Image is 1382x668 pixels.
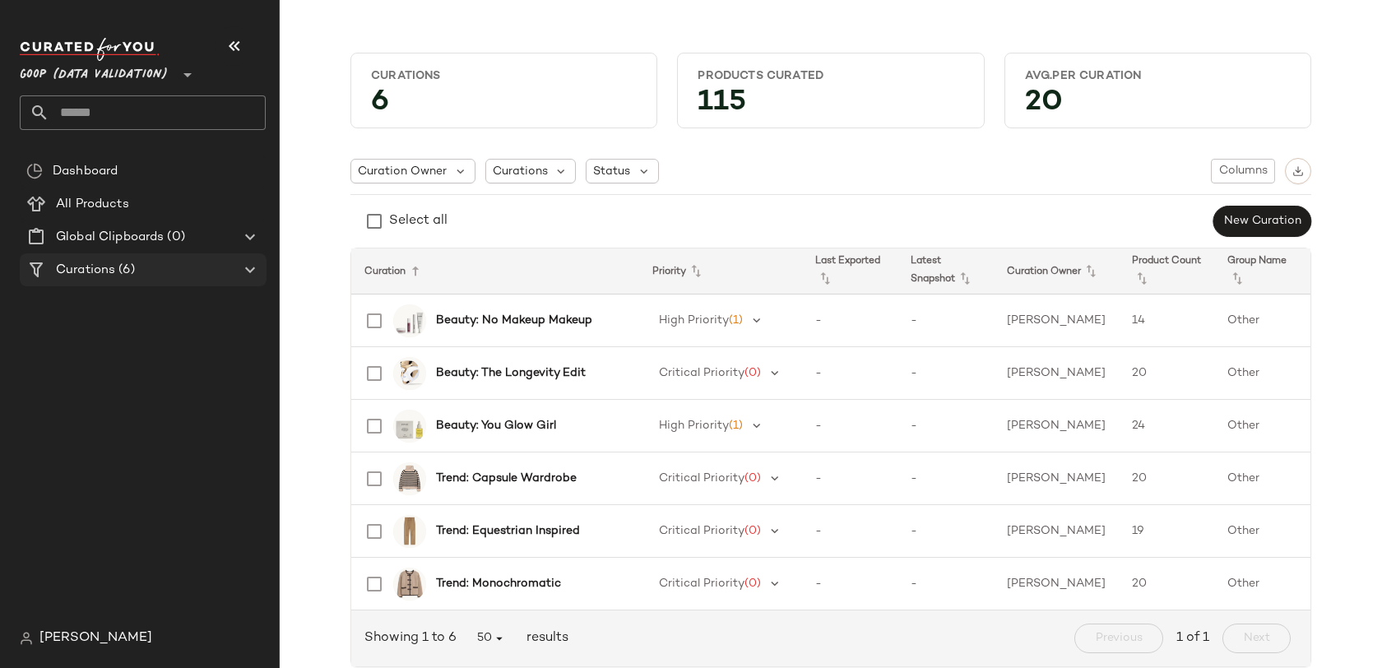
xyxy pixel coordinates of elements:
span: [PERSON_NAME] [39,629,152,648]
button: Columns [1211,159,1275,183]
img: goopbeauty_glowallweek_4wk_Bundle_ef6b9eb2-4b8b-48c2-815d-56c758893cd3_1.jpg [393,410,426,443]
td: - [897,452,994,505]
td: - [802,347,898,400]
td: - [802,558,898,610]
td: - [802,452,898,505]
td: 24 [1119,400,1215,452]
span: Goop (Data Validation) [20,56,168,86]
span: Curations [493,163,548,180]
span: Columns [1218,165,1268,178]
td: Other [1214,347,1310,400]
span: Critical Priority [659,472,744,485]
td: - [802,295,898,347]
b: Trend: Equestrian Inspired [436,522,580,540]
td: [PERSON_NAME] [994,505,1119,558]
span: Showing 1 to 6 [364,629,463,648]
span: All Products [56,195,129,214]
div: Products Curated [698,68,963,84]
div: 20 [1012,90,1304,121]
b: Trend: Monochromatic [436,575,561,592]
span: High Priority [659,314,729,327]
td: Other [1214,505,1310,558]
span: Curation Owner [358,163,447,180]
th: Last Exported [802,248,898,295]
td: Other [1214,452,1310,505]
td: 20 [1119,452,1215,505]
th: Priority [639,248,802,295]
img: svg%3e [26,163,43,179]
td: [PERSON_NAME] [994,295,1119,347]
img: 18513_rose_gold_20191008_160353_4.jpg [393,357,426,390]
td: [PERSON_NAME] [994,558,1119,610]
td: 19 [1119,505,1215,558]
th: Product Count [1119,248,1215,295]
span: (1) [729,314,743,327]
td: - [897,558,994,610]
b: Beauty: You Glow Girl [436,417,556,434]
td: [PERSON_NAME] [994,452,1119,505]
td: - [897,295,994,347]
span: Critical Priority [659,578,744,590]
td: Other [1214,558,1310,610]
img: nililotan_81413-Y347_ParchmentBlackStripe_vi_1.jpg [393,462,426,495]
span: results [520,629,568,648]
span: (6) [115,261,134,280]
td: - [802,400,898,452]
span: Critical Priority [659,367,744,379]
th: Curation Owner [994,248,1119,295]
span: 1 of 1 [1176,629,1209,648]
button: New Curation [1213,206,1311,237]
span: (1) [729,420,743,432]
div: 115 [684,90,976,121]
td: [PERSON_NAME] [994,400,1119,452]
th: Latest Snapshot [897,248,994,295]
td: - [802,505,898,558]
span: (0) [744,525,761,537]
td: 20 [1119,347,1215,400]
b: Beauty: The Longevity Edit [436,364,586,382]
td: [PERSON_NAME] [994,347,1119,400]
div: Curations [371,68,637,84]
span: Curations [56,261,115,280]
td: - [897,505,994,558]
th: Curation [351,248,639,295]
span: Critical Priority [659,525,744,537]
span: High Priority [659,420,729,432]
span: (0) [744,472,761,485]
img: 44213_20240826_234209_0.jpg [393,568,426,601]
b: Trend: Capsule Wardrobe [436,470,577,487]
span: Global Clipboards [56,228,164,247]
td: Other [1214,295,1310,347]
button: 50 [463,624,520,653]
td: Other [1214,400,1310,452]
span: (0) [164,228,184,247]
td: - [897,347,994,400]
span: (0) [744,367,761,379]
div: 6 [358,90,650,121]
img: 44748_20240913_041330_0.jpg [393,515,426,548]
td: 14 [1119,295,1215,347]
th: Group Name [1214,248,1310,295]
div: Avg.per Curation [1025,68,1291,84]
span: New Curation [1223,215,1301,228]
img: svg%3e [1292,165,1304,177]
div: Select all [389,211,448,231]
img: cfy_white_logo.C9jOOHJF.svg [20,38,160,61]
b: Beauty: No Makeup Makeup [436,312,592,329]
span: 50 [476,631,507,646]
span: Dashboard [53,162,118,181]
span: (0) [744,578,761,590]
img: svg%3e [20,632,33,645]
img: goopbeauty_NoMakeupV2_Bundle_2.jpg [393,304,426,337]
td: 20 [1119,558,1215,610]
span: Status [593,163,630,180]
td: - [897,400,994,452]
